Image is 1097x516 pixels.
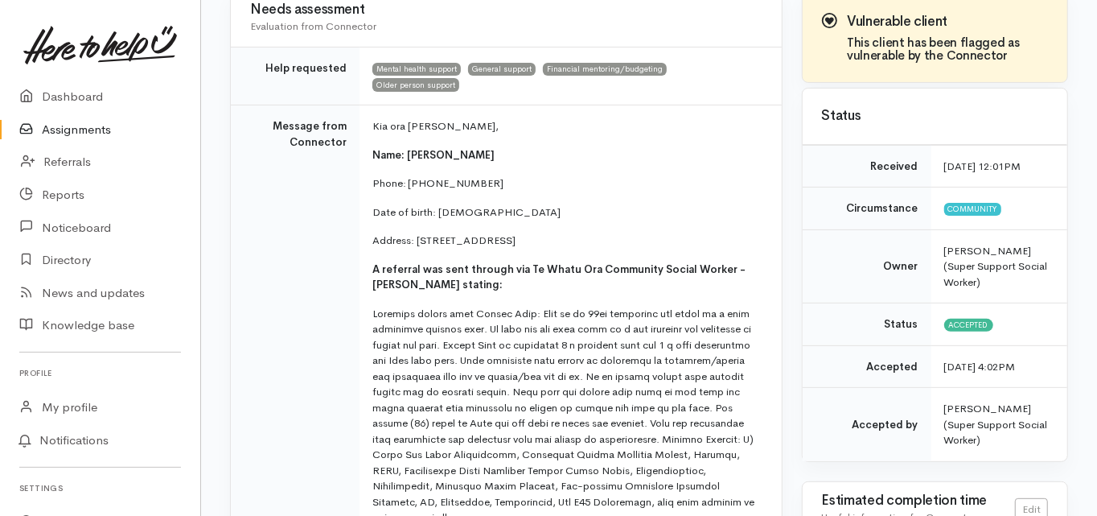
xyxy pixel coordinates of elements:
p: Date of birth: [DEMOGRAPHIC_DATA] [372,204,762,221]
h4: This client has been flagged as vulnerable by the Connector [847,36,1048,63]
time: [DATE] 4:02PM [944,360,1016,374]
p: Address: [STREET_ADDRESS] [372,233,762,249]
td: [PERSON_NAME] (Super Support Social Worker) [931,388,1067,461]
td: Accepted [803,345,931,388]
h6: Profile [19,362,181,384]
span: Accepted [944,319,993,332]
time: [DATE] 12:01PM [944,159,1021,173]
td: Circumstance [803,188,931,230]
span: Community [944,203,1001,216]
h6: Settings [19,477,181,499]
td: Received [803,145,931,188]
td: Help requested [231,47,360,105]
td: Accepted by [803,388,931,461]
p: Kia ora [PERSON_NAME], [372,118,762,134]
h3: Status [822,109,1048,124]
td: Status [803,303,931,346]
p: Phone: [PHONE_NUMBER] [372,175,762,192]
b: A referral was sent through via Te Whatu Ora Community Social Worker - [PERSON_NAME] stating: [372,262,746,292]
span: Evaluation from Connector [250,19,376,33]
span: Mental health support [372,63,461,76]
span: General support [468,63,536,76]
span: Older person support [372,78,459,91]
span: Financial mentoring/budgeting [543,63,667,76]
td: Owner [803,229,931,303]
span: Name: [PERSON_NAME] [372,148,495,162]
h3: Needs assessment [250,2,762,18]
span: [PERSON_NAME] (Super Support Social Worker) [944,244,1048,289]
h3: Estimated completion time [822,493,1015,509]
h3: Vulnerable client [847,14,1048,30]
